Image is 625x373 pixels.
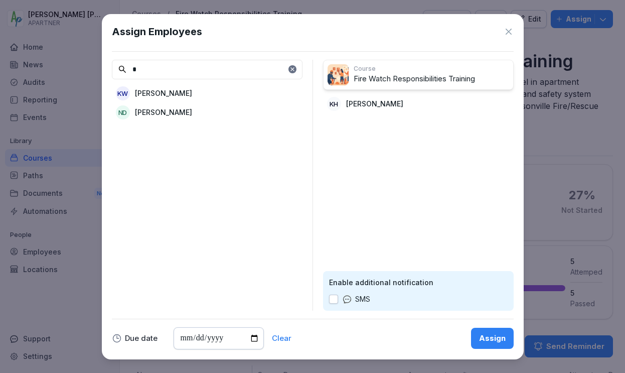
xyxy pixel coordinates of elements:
[112,24,202,39] h1: Assign Employees
[355,294,370,305] p: SMS
[116,105,130,119] div: ND
[354,64,509,73] p: Course
[135,107,192,117] p: [PERSON_NAME]
[354,73,509,85] p: Fire Watch Responsibilities Training
[116,86,130,100] div: KW
[272,335,291,342] button: Clear
[135,88,192,98] p: [PERSON_NAME]
[479,333,506,344] div: Assign
[125,335,158,342] p: Due date
[327,97,341,111] div: KH
[329,277,508,288] p: Enable additional notification
[346,98,403,109] p: [PERSON_NAME]
[471,328,514,349] button: Assign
